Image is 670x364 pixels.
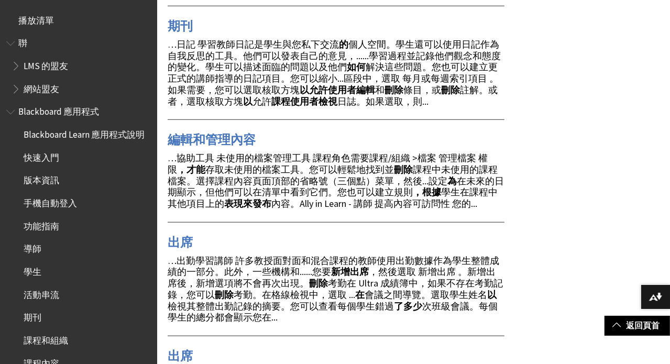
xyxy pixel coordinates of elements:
span: 功能指南 [24,217,59,231]
strong: 刪除 [441,84,460,96]
span: 播放清單 [18,12,54,26]
strong: 以 [243,95,252,107]
strong: 了多少 [394,300,422,312]
strong: 以 [487,289,497,301]
span: …日記 學習教師日記是學生與您私下交流 個人空間。學生還可以使用日記作為自我反思的工具。他們可以發表自己的意見，......學習過程並記錄他們觀念和態度的變化。學生可以描述面臨的問題以及他們 解... [168,38,501,107]
strong: 為 [447,175,457,187]
span: 活動串流 [24,286,59,300]
a: 返回頁首 [605,316,670,335]
nav: Anthology Ally Help 的書籍大綱 [6,35,151,98]
strong: 刪除 [309,277,328,289]
span: LMS 的盟友 [24,57,68,71]
strong: 的 [339,38,348,50]
span: 學生 [24,263,41,277]
strong: 如何 [347,61,366,73]
font: 返回頁首 [626,320,660,330]
span: Blackboard Learn 應用程式說明 [24,126,145,140]
span: Blackboard 應用程式 [18,103,99,117]
span: …出勤學習講師 許多教授面對面和混合課程的教師使用出勤 數據作為學生整體成績的一部分。此外，一些機構和......您要 ，然後選取 新增出席 。新增出席後，新增選項將不會再次出現。 考勤在 Ul... [168,255,503,324]
span: …協助工具 未使用的檔案管理工具 課程角色需要課程/組織 >檔案 管理檔案 權限 存取未使用的檔案工具。您可以輕鬆地找到並 課程中未使用的課程檔案。選擇課程內容頁面頂部的省略號（三個點）菜單，然... [168,152,504,209]
span: 課程和組織 [24,332,68,346]
strong: ，根據 [413,186,441,198]
span: 期刊 [24,309,41,323]
strong: 以 [300,84,309,96]
nav: 播放清單的書籍大綱 [6,12,151,29]
span: 導師 [24,240,41,255]
strong: 允許使用者編輯 [309,84,375,96]
span: 網站盟友 [24,80,59,94]
strong: ，才能 [177,163,205,175]
strong: 刪除 [215,289,234,301]
span: 手機自動登入 [24,194,77,208]
a: 編輯和管理內容 [168,131,256,148]
strong: 表現來發布 [224,197,271,209]
span: 版本資訊 [24,172,59,186]
strong: 新增出席 [331,266,369,278]
strong: 在 [355,289,365,301]
strong: 刪除 [394,163,413,175]
strong: 課程使用者檢視 [271,95,337,107]
a: 期刊 [168,18,193,35]
a: 出席 [168,234,193,251]
strong: 刪除 [385,84,403,96]
span: 聨 [18,35,27,49]
span: 快速入門 [24,149,59,163]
